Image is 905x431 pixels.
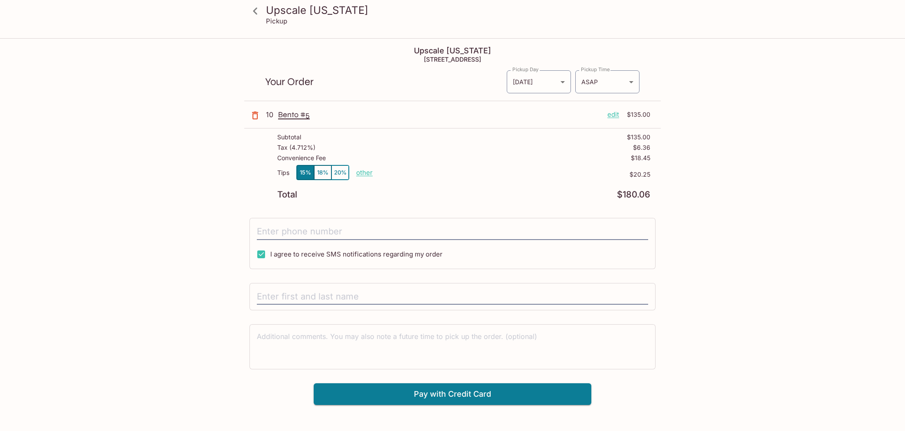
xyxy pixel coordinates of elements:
label: Pickup Time [581,66,610,73]
p: Bento #5 [278,110,600,119]
p: Subtotal [277,134,301,141]
input: Enter first and last name [257,289,648,305]
button: 20% [331,165,349,180]
button: 18% [314,165,331,180]
p: edit [607,110,619,119]
div: [DATE] [507,70,571,93]
p: 10 [266,110,275,119]
p: Tax ( 4.712% ) [277,144,315,151]
p: $18.45 [631,155,650,161]
p: Convenience Fee [277,155,326,161]
p: $135.00 [627,134,650,141]
h3: Upscale [US_STATE] [266,3,654,17]
button: 15% [297,165,314,180]
label: Pickup Day [512,66,538,73]
p: Tips [277,169,289,176]
p: $20.25 [373,171,650,178]
p: Your Order [265,78,506,86]
h4: Upscale [US_STATE] [244,46,661,56]
span: I agree to receive SMS notifications regarding my order [270,250,443,258]
p: Total [277,191,297,199]
p: $6.36 [633,144,650,151]
h5: [STREET_ADDRESS] [244,56,661,63]
p: $180.06 [617,191,650,199]
button: Pay with Credit Card [314,383,591,405]
input: Enter phone number [257,224,648,240]
button: other [356,168,373,177]
div: ASAP [575,70,639,93]
p: $135.00 [624,110,650,119]
p: Pickup [266,17,287,25]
